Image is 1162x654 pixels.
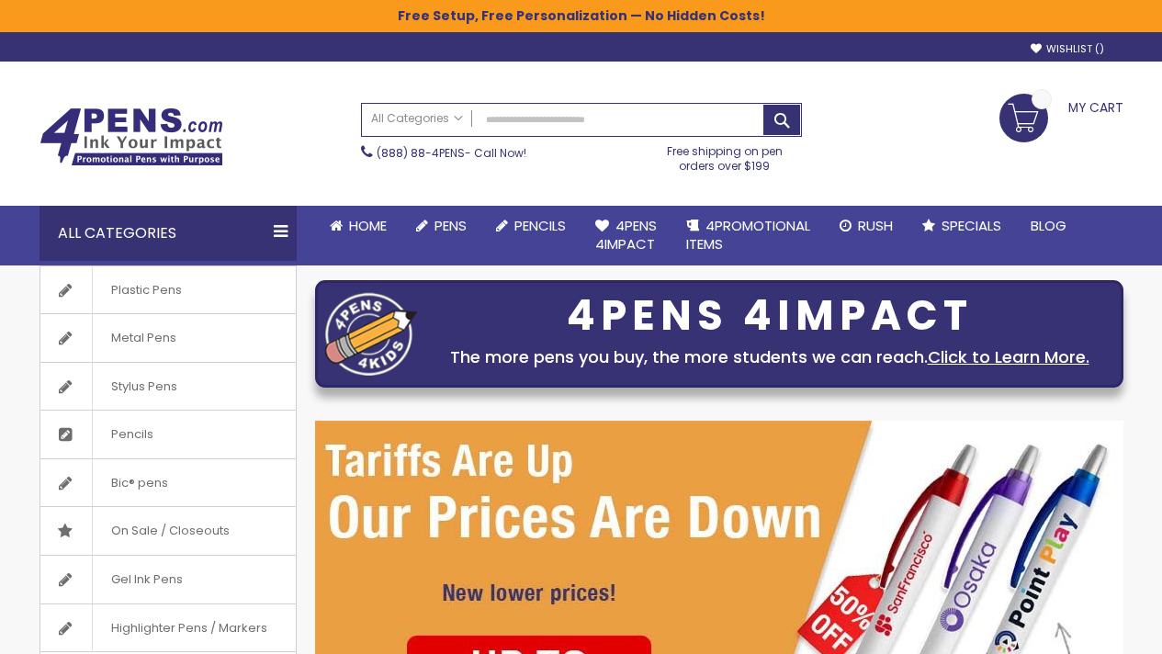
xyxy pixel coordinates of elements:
[825,206,908,246] a: Rush
[595,216,657,254] span: 4Pens 4impact
[40,266,296,314] a: Plastic Pens
[671,206,825,265] a: 4PROMOTIONALITEMS
[581,206,671,265] a: 4Pens4impact
[426,297,1113,335] div: 4PENS 4IMPACT
[40,411,296,458] a: Pencils
[426,344,1113,370] div: The more pens you buy, the more students we can reach.
[942,216,1001,235] span: Specials
[325,292,417,376] img: four_pen_logo.png
[92,266,200,314] span: Plastic Pens
[40,363,296,411] a: Stylus Pens
[349,216,387,235] span: Home
[92,314,195,362] span: Metal Pens
[315,206,401,246] a: Home
[377,145,526,161] span: - Call Now!
[686,216,810,254] span: 4PROMOTIONAL ITEMS
[377,145,465,161] a: (888) 88-4PENS
[92,363,196,411] span: Stylus Pens
[92,507,248,555] span: On Sale / Closeouts
[928,345,1089,368] a: Click to Learn More.
[92,411,172,458] span: Pencils
[92,556,201,603] span: Gel Ink Pens
[40,507,296,555] a: On Sale / Closeouts
[40,556,296,603] a: Gel Ink Pens
[39,206,297,261] div: All Categories
[908,206,1016,246] a: Specials
[362,104,472,134] a: All Categories
[514,216,566,235] span: Pencils
[92,459,186,507] span: Bic® pens
[1031,216,1066,235] span: Blog
[92,604,286,652] span: Highlighter Pens / Markers
[40,459,296,507] a: Bic® pens
[371,111,463,126] span: All Categories
[858,216,893,235] span: Rush
[401,206,481,246] a: Pens
[40,604,296,652] a: Highlighter Pens / Markers
[648,137,802,174] div: Free shipping on pen orders over $199
[434,216,467,235] span: Pens
[39,107,223,166] img: 4Pens Custom Pens and Promotional Products
[1016,206,1081,246] a: Blog
[481,206,581,246] a: Pencils
[1031,42,1104,56] a: Wishlist
[40,314,296,362] a: Metal Pens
